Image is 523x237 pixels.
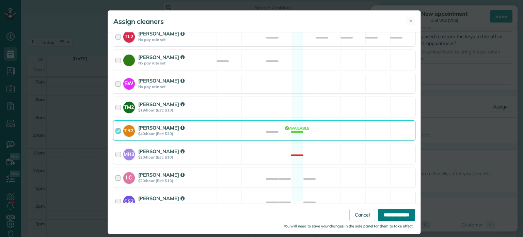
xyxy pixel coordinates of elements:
[138,202,215,207] strong: $20/hour (Est: $10)
[138,108,215,113] strong: $19/hour (Est: $10)
[138,37,215,42] strong: No pay rate set
[123,196,135,205] strong: CS2
[284,224,414,229] small: You will need to save your changes in the side panel for them to take effect.
[138,195,185,202] strong: [PERSON_NAME]
[138,84,215,89] strong: No pay rate set
[138,148,185,154] strong: [PERSON_NAME]
[138,54,185,60] strong: [PERSON_NAME]
[123,78,135,88] strong: SW
[123,102,135,111] strong: TM2
[123,149,135,158] strong: MH3
[138,77,185,84] strong: [PERSON_NAME]
[349,209,375,221] a: Cancel
[409,18,413,24] span: ✕
[138,178,215,183] strong: $20/hour (Est: $10)
[138,131,215,136] strong: $40/hour (Est: $20)
[138,101,185,107] strong: [PERSON_NAME]
[123,31,135,40] strong: TL2
[123,125,135,134] strong: TR2
[123,172,135,182] strong: LC
[138,172,185,178] strong: [PERSON_NAME]
[138,61,215,65] strong: No pay rate set
[113,17,164,26] h5: Assign cleaners
[138,30,185,37] strong: [PERSON_NAME]
[138,124,185,131] strong: [PERSON_NAME]
[138,155,215,160] strong: $20/hour (Est: $10)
